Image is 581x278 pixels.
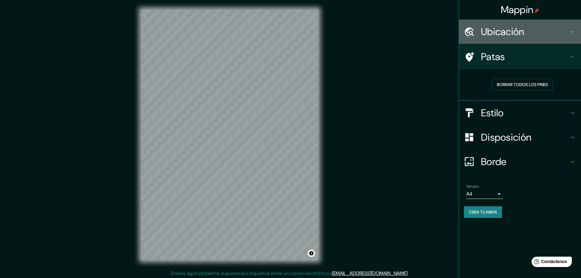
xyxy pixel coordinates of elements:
[459,45,581,69] div: Patas
[501,3,533,16] font: Mappin
[407,270,408,276] font: .
[409,270,411,276] font: .
[527,254,574,271] iframe: Lanzador de widgets de ayuda
[497,82,548,87] font: Borrar todos los pines
[481,155,507,168] font: Borde
[481,107,504,119] font: Estilo
[534,8,539,13] img: pin-icon.png
[170,270,332,276] font: Si tiene algún problema, sugerencia o inquietud, envíe un correo electrónico a
[481,25,524,38] font: Ubicación
[481,131,531,144] font: Disposición
[332,270,407,276] a: [EMAIL_ADDRESS][DOMAIN_NAME]
[466,189,503,199] div: A4
[481,50,505,63] font: Patas
[459,125,581,150] div: Disposición
[464,206,502,218] button: Crea tu mapa
[459,20,581,44] div: Ubicación
[466,191,472,197] font: A4
[459,101,581,125] div: Estilo
[466,184,479,189] font: Tamaño
[141,10,318,260] canvas: Mapa
[469,209,497,215] font: Crea tu mapa
[492,79,553,90] button: Borrar todos los pines
[459,150,581,174] div: Borde
[308,250,315,257] button: Activar o desactivar atribución
[408,270,409,276] font: .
